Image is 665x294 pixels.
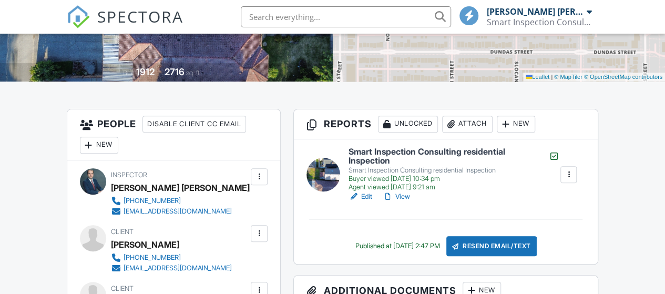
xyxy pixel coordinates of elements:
[446,236,537,256] div: Resend Email/Text
[584,74,662,80] a: © OpenStreetMap contributors
[241,6,451,27] input: Search everything...
[67,109,281,160] h3: People
[497,116,535,133] div: New
[142,116,246,133] div: Disable Client CC Email
[349,147,559,166] h6: Smart Inspection Consulting residential Inspection
[349,191,372,202] a: Edit
[123,69,135,77] span: Built
[111,263,232,273] a: [EMAIL_ADDRESS][DOMAIN_NAME]
[186,69,201,77] span: sq. ft.
[551,74,553,80] span: |
[111,228,134,236] span: Client
[349,175,559,183] div: Buyer viewed [DATE] 10:34 pm
[80,137,118,154] div: New
[487,17,592,27] div: Smart Inspection Consulting Inc.
[111,171,147,179] span: Inspector
[349,183,559,191] div: Agent viewed [DATE] 9:21 am
[526,74,549,80] a: Leaflet
[111,252,232,263] a: [PHONE_NUMBER]
[111,196,241,206] a: [PHONE_NUMBER]
[383,191,410,202] a: View
[487,6,584,17] div: [PERSON_NAME] [PERSON_NAME]
[124,207,232,216] div: [EMAIL_ADDRESS][DOMAIN_NAME]
[136,66,155,77] div: 1912
[442,116,493,133] div: Attach
[124,264,232,272] div: [EMAIL_ADDRESS][DOMAIN_NAME]
[67,5,90,28] img: The Best Home Inspection Software - Spectora
[349,147,559,192] a: Smart Inspection Consulting residential Inspection Smart Inspection Consulting residential Inspec...
[111,237,179,252] div: [PERSON_NAME]
[165,66,185,77] div: 2716
[294,109,598,139] h3: Reports
[554,74,582,80] a: © MapTiler
[97,5,183,27] span: SPECTORA
[378,116,438,133] div: Unlocked
[124,254,181,262] div: [PHONE_NUMBER]
[111,206,241,217] a: [EMAIL_ADDRESS][DOMAIN_NAME]
[124,197,181,205] div: [PHONE_NUMBER]
[111,180,250,196] div: [PERSON_NAME] [PERSON_NAME]
[67,14,183,36] a: SPECTORA
[111,285,134,292] span: Client
[355,242,440,250] div: Published at [DATE] 2:47 PM
[349,166,559,175] div: Smart Inspection Consulting residential Inspection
